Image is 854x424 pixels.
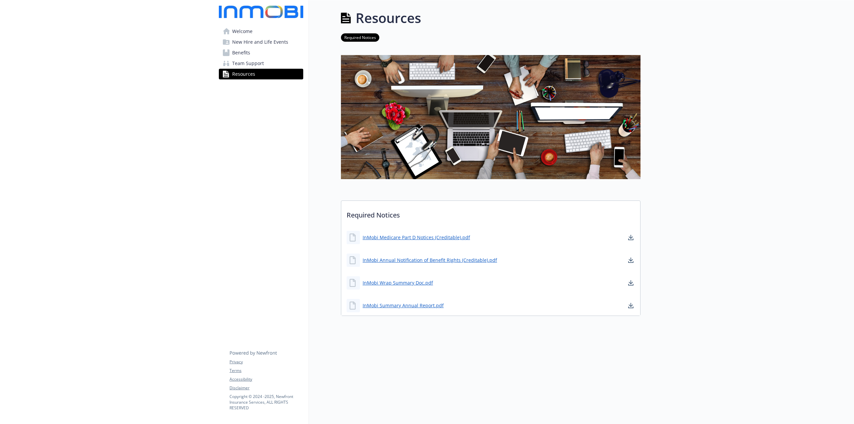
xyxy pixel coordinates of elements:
a: Terms [230,368,303,374]
a: Team Support [219,58,303,69]
a: Required Notices [341,34,379,40]
a: Welcome [219,26,303,37]
a: InMobi Summary Annual Report.pdf [363,302,444,309]
p: Copyright © 2024 - 2025 , Newfront Insurance Services, ALL RIGHTS RESERVED [230,394,303,411]
span: Team Support [232,58,264,69]
a: Resources [219,69,303,79]
span: New Hire and Life Events [232,37,288,47]
a: download document [627,256,635,264]
a: Accessibility [230,376,303,382]
a: New Hire and Life Events [219,37,303,47]
a: download document [627,302,635,310]
a: Disclaimer [230,385,303,391]
span: Welcome [232,26,253,37]
p: Required Notices [341,201,640,226]
h1: Resources [356,8,421,28]
a: Benefits [219,47,303,58]
span: Resources [232,69,255,79]
a: download document [627,279,635,287]
a: Privacy [230,359,303,365]
a: InMobi Medicare Part D Notices (Creditable).pdf [363,234,470,241]
img: resources page banner [341,55,640,179]
a: download document [627,234,635,242]
a: InMobi Annual Notification of Benefit Rights (Creditable).pdf [363,257,497,264]
a: InMobi Wrap Summary Doc.pdf [363,279,433,286]
span: Benefits [232,47,250,58]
